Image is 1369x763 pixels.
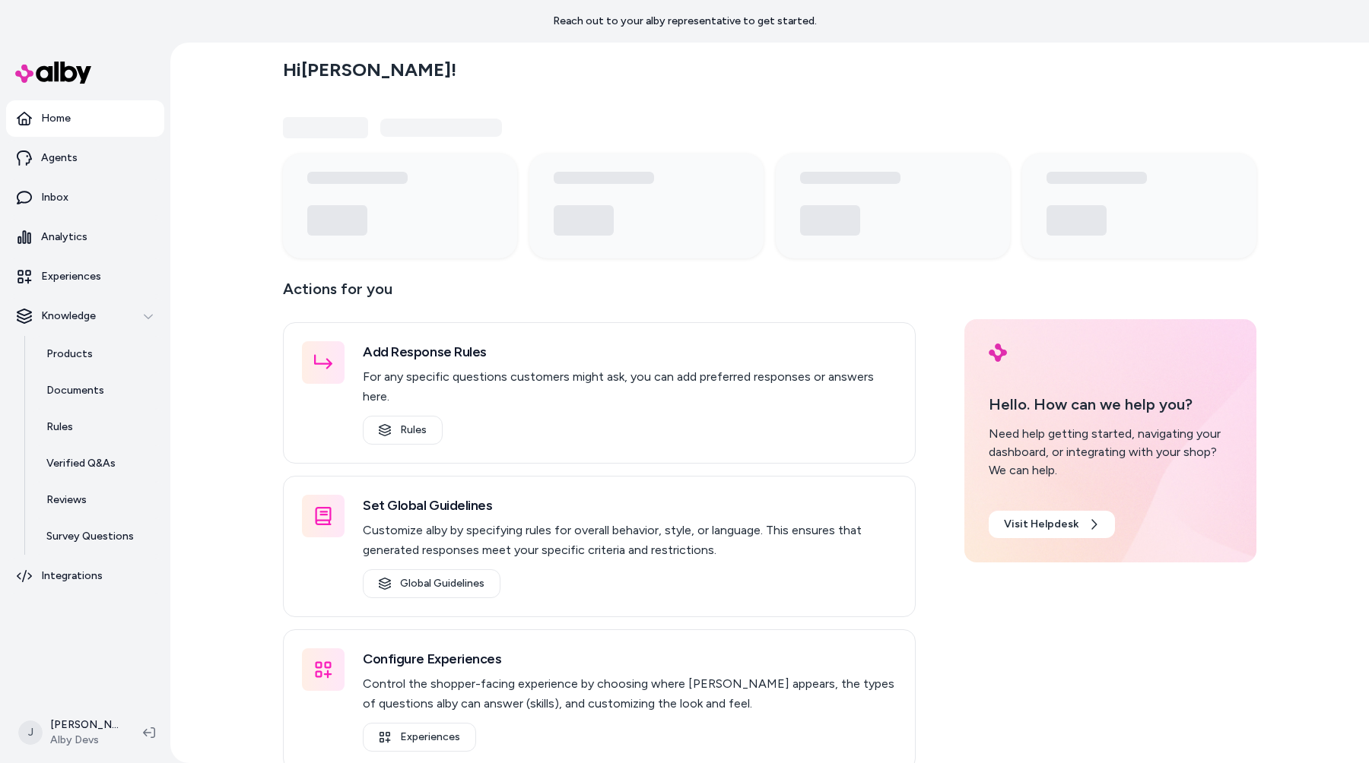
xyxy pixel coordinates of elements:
button: J[PERSON_NAME]Alby Devs [9,708,131,757]
p: Home [41,111,71,126]
p: Survey Questions [46,529,134,544]
a: Verified Q&As [31,445,164,482]
a: Inbox [6,179,164,216]
div: Need help getting started, navigating your dashboard, or integrating with your shop? We can help. [989,425,1232,480]
span: J [18,720,43,745]
p: Experiences [41,269,101,284]
img: alby Logo [989,344,1007,362]
a: Documents [31,372,164,409]
a: Integrations [6,558,164,594]
p: Products [46,347,93,362]
a: Home [6,100,164,137]
h3: Add Response Rules [363,341,897,363]
a: Rules [31,409,164,445]
a: Agents [6,140,164,176]
p: Reach out to your alby representative to get started. [553,14,817,29]
p: Documents [46,383,104,398]
a: Experiences [363,723,476,752]
img: alby Logo [15,62,91,84]
a: Rules [363,416,443,445]
p: Integrations [41,568,103,584]
h2: Hi [PERSON_NAME] ! [283,59,456,81]
h3: Configure Experiences [363,648,897,670]
p: Analytics [41,230,87,245]
a: Global Guidelines [363,569,500,598]
p: Knowledge [41,309,96,324]
span: Alby Devs [50,733,119,748]
p: Control the shopper-facing experience by choosing where [PERSON_NAME] appears, the types of quest... [363,674,897,714]
p: Reviews [46,492,87,508]
a: Products [31,336,164,372]
a: Experiences [6,258,164,295]
button: Knowledge [6,298,164,334]
p: Verified Q&As [46,456,116,471]
a: Survey Questions [31,518,164,555]
a: Reviews [31,482,164,518]
p: Agents [41,150,78,166]
p: Customize alby by specifying rules for overall behavior, style, or language. This ensures that ge... [363,521,897,560]
p: Inbox [41,190,68,205]
h3: Set Global Guidelines [363,495,897,516]
p: Actions for you [283,277,916,313]
p: Rules [46,419,73,435]
a: Analytics [6,219,164,255]
p: For any specific questions customers might ask, you can add preferred responses or answers here. [363,367,897,407]
p: Hello. How can we help you? [989,393,1232,416]
p: [PERSON_NAME] [50,717,119,733]
a: Visit Helpdesk [989,511,1115,538]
